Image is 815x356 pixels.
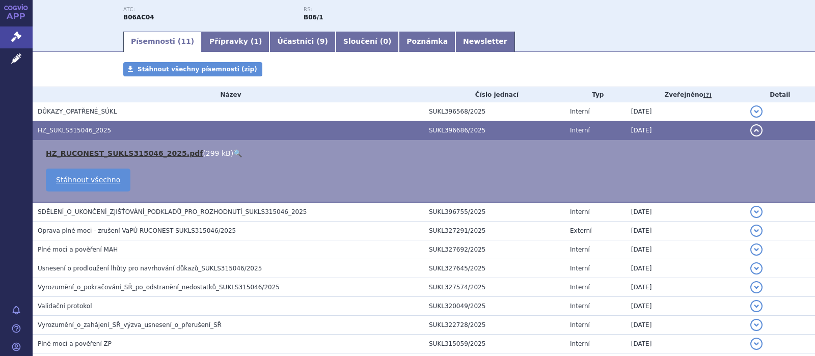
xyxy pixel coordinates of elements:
strong: skupina léčivých přípravků v zásadě terapeuticky zaměnitelných s léčivými přípravky s obsahem léč... [304,14,323,21]
span: Interní [570,108,590,115]
th: Název [33,87,424,102]
th: Zveřejněno [626,87,745,102]
span: Plné moci a pověření MAH [38,246,118,253]
td: SUKL327645/2025 [424,259,565,278]
button: detail [750,105,763,118]
button: detail [750,338,763,350]
td: SUKL396755/2025 [424,202,565,222]
strong: KONESTAT ALFA [123,14,154,21]
span: Validační protokol [38,303,92,310]
a: Sloučení (0) [336,32,399,52]
td: SUKL327291/2025 [424,222,565,240]
span: Interní [570,208,590,215]
td: [DATE] [626,278,745,297]
td: [DATE] [626,240,745,259]
td: [DATE] [626,121,745,140]
td: SUKL322728/2025 [424,316,565,335]
button: detail [750,262,763,275]
span: Interní [570,321,590,328]
span: Interní [570,265,590,272]
th: Detail [745,87,815,102]
span: Interní [570,284,590,291]
span: 1 [254,37,259,45]
button: detail [750,243,763,256]
span: 0 [383,37,388,45]
span: SDĚLENÍ_O_UKONČENÍ_ZJIŠŤOVÁNÍ_PODKLADŮ_PRO_ROZHODNUTÍ_SUKLS315046_2025 [38,208,307,215]
p: RS: [304,7,474,13]
p: ATC: [123,7,293,13]
td: SUKL327574/2025 [424,278,565,297]
td: SUKL396568/2025 [424,102,565,121]
span: DŮKAZY_OPATŘENÉ_SÚKL [38,108,117,115]
span: Externí [570,227,591,234]
li: ( ) [46,148,805,158]
span: 9 [320,37,325,45]
span: Stáhnout všechny písemnosti (zip) [138,66,257,73]
td: [DATE] [626,297,745,316]
td: [DATE] [626,102,745,121]
span: Usnesení o prodloužení lhůty pro navrhování důkazů_SUKLS315046/2025 [38,265,262,272]
td: SUKL320049/2025 [424,297,565,316]
button: detail [750,281,763,293]
span: Interní [570,246,590,253]
span: Oprava plné moci - zrušení VaPÚ RUCONEST SUKLS315046/2025 [38,227,236,234]
td: SUKL396686/2025 [424,121,565,140]
a: Účastníci (9) [269,32,335,52]
td: [DATE] [626,202,745,222]
a: Stáhnout všechny písemnosti (zip) [123,62,262,76]
a: Písemnosti (11) [123,32,202,52]
button: detail [750,124,763,136]
th: Číslo jednací [424,87,565,102]
td: SUKL315059/2025 [424,335,565,353]
td: [DATE] [626,335,745,353]
span: Interní [570,303,590,310]
a: Přípravky (1) [202,32,269,52]
span: Vyrozumění_o_pokračování_SŘ_po_odstranění_nedostatků_SUKLS315046/2025 [38,284,280,291]
a: Stáhnout všechno [46,169,130,191]
button: detail [750,206,763,218]
button: detail [750,319,763,331]
span: Interní [570,340,590,347]
span: 299 kB [206,149,231,157]
button: detail [750,300,763,312]
span: Vyrozumění_o_zahájení_SŘ_výzva_usnesení_o_přerušení_SŘ [38,321,222,328]
th: Typ [565,87,626,102]
span: Plné moci a pověření ZP [38,340,112,347]
abbr: (?) [703,92,712,99]
span: 11 [181,37,191,45]
button: detail [750,225,763,237]
a: 🔍 [233,149,242,157]
span: Interní [570,127,590,134]
a: Poznámka [399,32,455,52]
td: SUKL327692/2025 [424,240,565,259]
td: [DATE] [626,259,745,278]
a: HZ_RUCONEST_SUKLS315046_2025.pdf [46,149,203,157]
a: Newsletter [455,32,515,52]
span: HZ_SUKLS315046_2025 [38,127,111,134]
td: [DATE] [626,316,745,335]
td: [DATE] [626,222,745,240]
